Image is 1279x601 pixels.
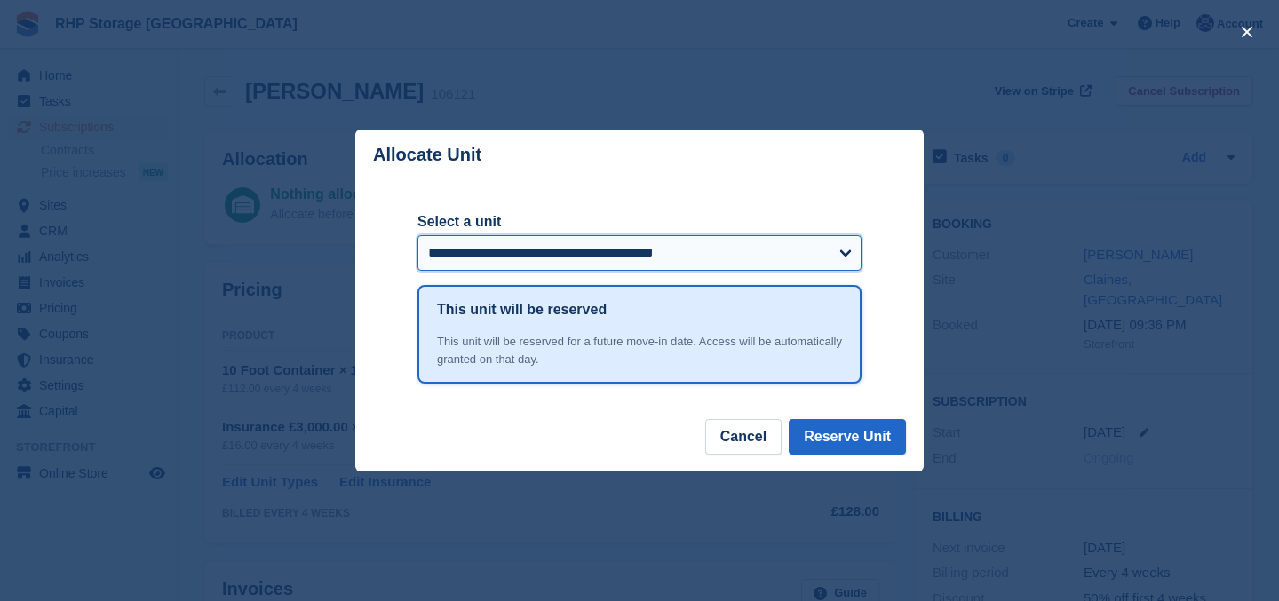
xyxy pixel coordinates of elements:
p: Allocate Unit [373,145,481,165]
button: Reserve Unit [789,419,906,455]
div: This unit will be reserved for a future move-in date. Access will be automatically granted on tha... [437,333,842,368]
h1: This unit will be reserved [437,299,607,320]
button: Cancel [705,419,782,455]
label: Select a unit [417,211,862,233]
button: close [1233,18,1261,46]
